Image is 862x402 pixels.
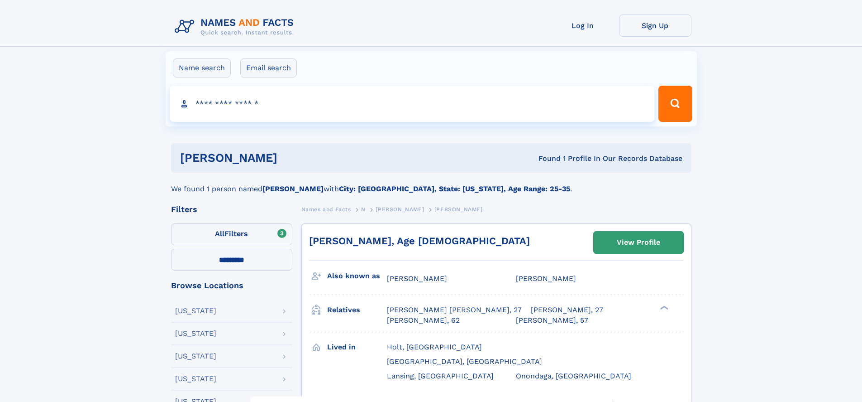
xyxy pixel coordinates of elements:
label: Filters [171,223,292,245]
label: Email search [240,58,297,77]
span: [PERSON_NAME] [387,274,447,283]
div: ❯ [658,305,669,311]
a: Names and Facts [301,203,351,215]
a: [PERSON_NAME], Age [DEMOGRAPHIC_DATA] [309,235,530,247]
b: [PERSON_NAME] [262,184,324,193]
span: All [215,229,224,238]
span: N [361,206,366,213]
button: Search Button [658,86,692,122]
input: search input [170,86,655,122]
div: We found 1 person named with . [171,173,691,194]
a: View Profile [594,232,683,253]
div: Found 1 Profile In Our Records Database [408,154,682,164]
div: [US_STATE] [175,375,216,383]
span: [GEOGRAPHIC_DATA], [GEOGRAPHIC_DATA] [387,357,542,366]
span: Lansing, [GEOGRAPHIC_DATA] [387,372,494,380]
div: Browse Locations [171,281,292,290]
h1: [PERSON_NAME] [180,152,408,164]
span: [PERSON_NAME] [434,206,483,213]
a: Log In [547,15,619,37]
a: [PERSON_NAME], 62 [387,315,460,325]
a: Sign Up [619,15,691,37]
a: [PERSON_NAME], 57 [516,315,588,325]
a: N [361,203,366,215]
b: City: [GEOGRAPHIC_DATA], State: [US_STATE], Age Range: 25-35 [339,184,570,193]
div: [US_STATE] [175,330,216,337]
span: Onondaga, [GEOGRAPHIC_DATA] [516,372,631,380]
div: [US_STATE] [175,353,216,360]
span: [PERSON_NAME] [516,274,576,283]
span: Holt, [GEOGRAPHIC_DATA] [387,343,482,351]
a: [PERSON_NAME], 27 [531,305,603,315]
div: Filters [171,205,292,213]
span: [PERSON_NAME] [376,206,424,213]
a: [PERSON_NAME] [376,203,424,215]
div: [US_STATE] [175,307,216,315]
h3: Lived in [327,339,387,355]
a: [PERSON_NAME] [PERSON_NAME], 27 [387,305,522,315]
h3: Also known as [327,268,387,284]
h3: Relatives [327,302,387,318]
label: Name search [173,58,231,77]
img: Logo Names and Facts [171,15,301,39]
div: View Profile [617,232,660,253]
